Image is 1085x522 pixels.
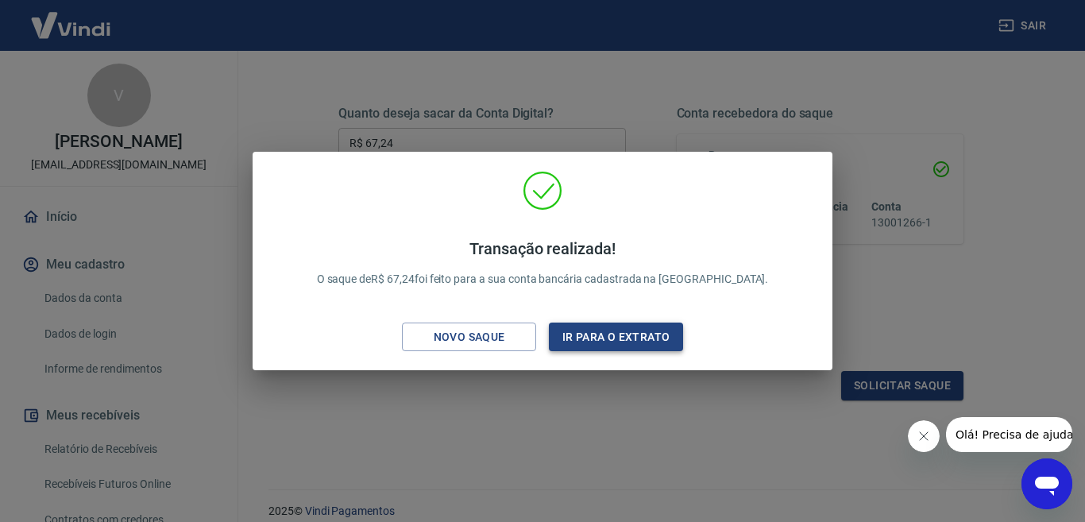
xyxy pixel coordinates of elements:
div: Novo saque [415,327,524,347]
h4: Transação realizada! [317,239,769,258]
iframe: Fechar mensagem [908,420,940,452]
p: O saque de R$ 67,24 foi feito para a sua conta bancária cadastrada na [GEOGRAPHIC_DATA]. [317,239,769,288]
span: Olá! Precisa de ajuda? [10,11,133,24]
button: Ir para o extrato [549,323,683,352]
iframe: Mensagem da empresa [946,417,1072,452]
iframe: Botão para abrir a janela de mensagens [1021,458,1072,509]
button: Novo saque [402,323,536,352]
